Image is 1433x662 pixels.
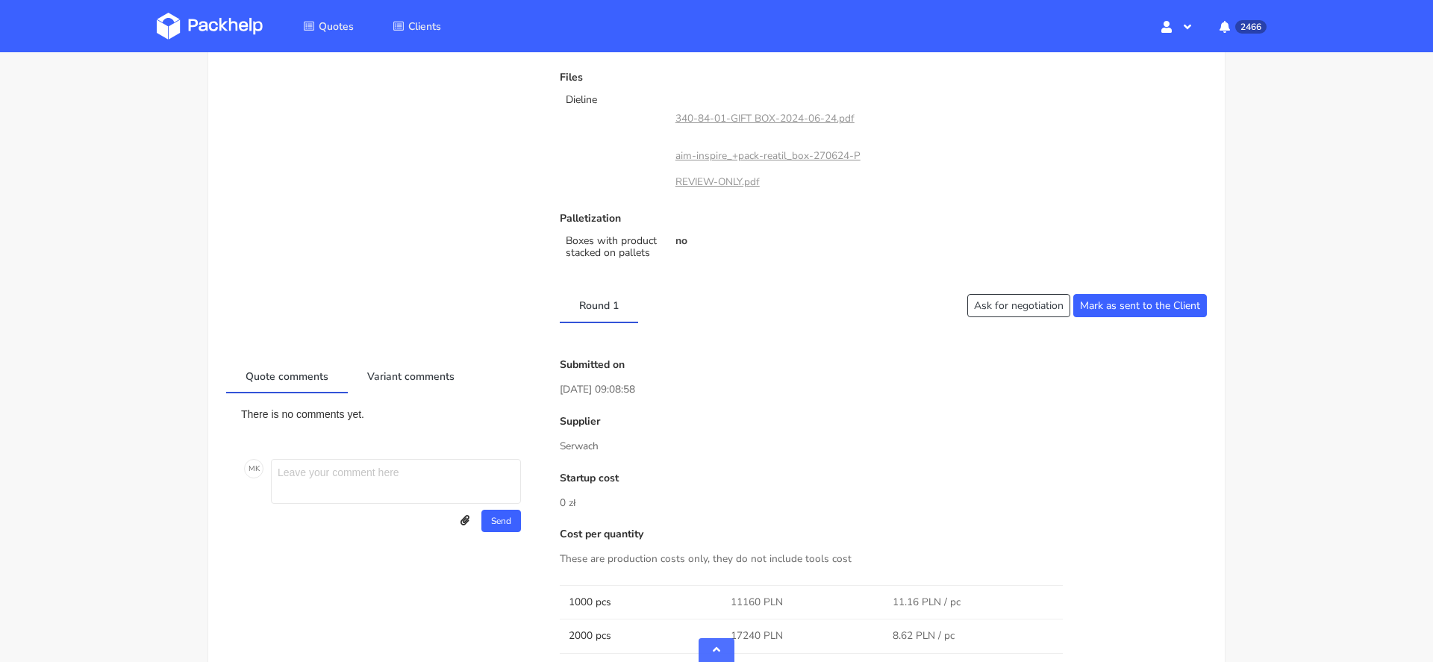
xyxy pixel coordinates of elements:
a: Clients [375,13,459,40]
p: Palletization [560,213,872,225]
p: Cost per quantity [560,528,1207,540]
span: 17240 PLN [731,628,783,643]
button: Ask for negotiation [967,294,1070,317]
a: 340-84-01-GIFT BOX-2024-06-24.pdf [675,111,855,125]
a: aim-inspire_+pack-reatil_box-270624-PREVIEW-ONLY.pdf [675,149,861,188]
button: 2466 [1208,13,1276,40]
span: 11160 PLN [731,595,783,610]
span: 8.62 PLN / pc [893,628,955,643]
button: Mark as sent to the Client [1073,294,1207,317]
p: no [675,235,873,247]
a: Quotes [285,13,372,40]
p: Dieline [566,94,657,106]
span: Clients [408,19,441,34]
p: Submitted on [560,359,1207,371]
span: 11.16 PLN / pc [893,595,961,610]
p: Files [560,72,872,84]
span: M [249,459,255,478]
span: 2466 [1235,20,1267,34]
td: 2000 pcs [560,619,722,652]
a: Quote comments [226,359,348,392]
a: Variant comments [348,359,474,392]
span: Quotes [319,19,354,34]
button: Send [481,510,521,532]
p: Boxes with product stacked on pallets [566,235,657,259]
span: K [255,459,260,478]
p: [DATE] 09:08:58 [560,381,1207,398]
p: Serwach [560,438,1207,455]
img: Dashboard [157,13,263,40]
td: 1000 pcs [560,585,722,619]
p: There is no comments yet. [241,408,524,420]
p: Startup cost [560,472,1207,484]
p: matt [675,42,873,54]
p: 0 zł [560,495,1207,511]
p: Supplier [560,416,1207,428]
p: These are production costs only, they do not include tools cost [560,551,1207,567]
p: Varnish outside [566,42,657,54]
a: Round 1 [560,289,638,322]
